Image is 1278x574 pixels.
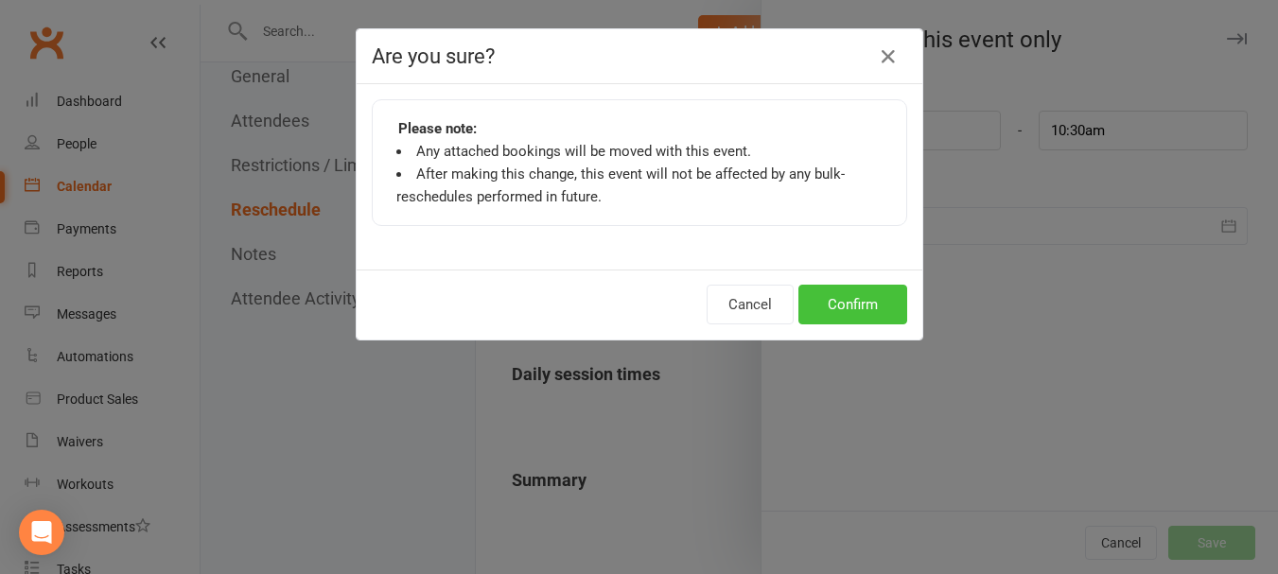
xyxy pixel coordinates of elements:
[19,510,64,555] div: Open Intercom Messenger
[398,117,477,140] strong: Please note:
[396,163,883,208] li: After making this change, this event will not be affected by any bulk-reschedules performed in fu...
[396,140,883,163] li: Any attached bookings will be moved with this event.
[707,285,794,324] button: Cancel
[372,44,907,68] h4: Are you sure?
[798,285,907,324] button: Confirm
[873,42,903,72] button: Close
